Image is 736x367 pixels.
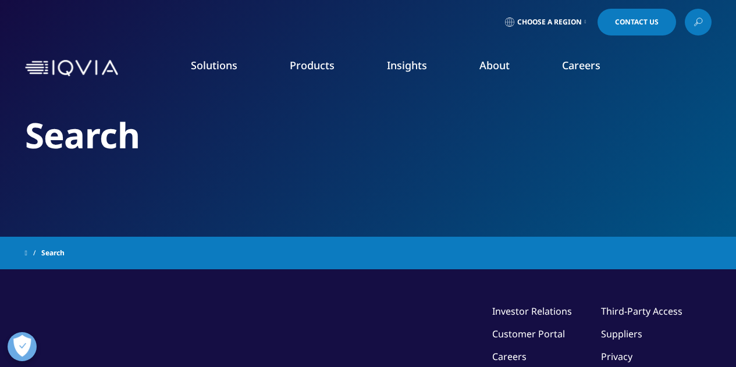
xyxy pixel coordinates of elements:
a: Contact Us [598,9,676,35]
a: Third-Party Access [601,305,682,318]
a: Privacy [601,350,632,363]
a: Products [290,58,335,72]
h2: Search [25,113,712,157]
span: Search [41,243,65,263]
a: Careers [492,350,527,363]
span: Choose a Region [517,17,582,27]
a: Insights [387,58,427,72]
a: Solutions [191,58,237,72]
a: Customer Portal [492,327,565,340]
a: About [479,58,510,72]
span: Contact Us [615,19,659,26]
nav: Primary [123,41,712,95]
a: Investor Relations [492,305,572,318]
button: Open Preferences [8,332,37,361]
img: IQVIA Healthcare Information Technology and Pharma Clinical Research Company [25,60,118,77]
a: Suppliers [601,327,642,340]
a: Careers [562,58,600,72]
